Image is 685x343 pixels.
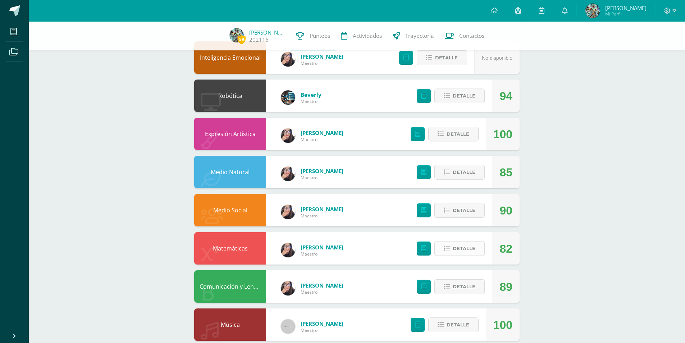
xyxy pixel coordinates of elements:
a: [PERSON_NAME] [301,53,343,60]
span: Maestro [301,213,343,219]
img: 7b17662cb61ec1e2fac3f92db58b9af5.png [585,4,600,18]
span: Actividades [353,32,382,40]
span: Maestro [301,60,343,66]
a: [PERSON_NAME] [301,320,343,327]
img: 34fa802e52f1a7c5000ca845efa31f00.png [281,90,295,105]
div: 100 [493,309,512,341]
span: Detalle [453,89,475,103]
a: [PERSON_NAME] [301,244,343,251]
span: Mi Perfil [605,11,647,17]
span: Maestro [301,327,343,333]
span: Detalle [447,127,469,141]
a: [PERSON_NAME] [249,29,285,36]
div: Medio Natural [194,156,266,188]
div: Expresión Artística [194,118,266,150]
button: Detalle [417,50,467,65]
a: [PERSON_NAME] [301,206,343,213]
div: Medio Social [194,194,266,226]
span: [PERSON_NAME] [605,4,647,12]
div: 89 [499,271,512,303]
button: Detalle [428,317,479,332]
span: Maestro [301,289,343,295]
button: Detalle [434,241,485,256]
span: Contactos [459,32,484,40]
img: dab8270d2255122c41be99ee47be8148.png [281,167,295,181]
div: 82 [499,233,512,265]
a: Actividades [335,22,387,50]
span: 59 [238,35,246,44]
span: No disponible [482,55,512,61]
a: Beverly [301,91,321,98]
span: Maestro [301,175,343,181]
button: Detalle [434,89,485,103]
a: [PERSON_NAME] [301,129,343,136]
span: Trayectoria [405,32,434,40]
div: Robótica [194,80,266,112]
a: [PERSON_NAME] [301,167,343,175]
div: Inteligencia Emocional [194,41,266,74]
span: Detalle [453,204,475,217]
a: Trayectoria [387,22,439,50]
button: Detalle [434,279,485,294]
span: Detalle [447,318,469,331]
a: Contactos [439,22,490,50]
span: Maestro [301,251,343,257]
img: dab8270d2255122c41be99ee47be8148.png [281,243,295,257]
div: Música [194,308,266,341]
div: Comunicación y Lenguaje [194,270,266,303]
div: 100 [493,118,512,150]
div: 85 [499,156,512,189]
img: 7b17662cb61ec1e2fac3f92db58b9af5.png [229,28,244,42]
span: Detalle [453,166,475,179]
div: Matemáticas [194,232,266,265]
div: 94 [499,80,512,112]
span: Maestro [301,98,321,104]
span: Detalle [453,280,475,293]
img: dab8270d2255122c41be99ee47be8148.png [281,52,295,67]
button: Detalle [428,127,479,141]
span: Detalle [435,51,458,64]
img: 60x60 [281,319,295,334]
a: [PERSON_NAME] [301,282,343,289]
button: Detalle [434,165,485,180]
span: Detalle [453,242,475,255]
div: 90 [499,194,512,227]
button: Detalle [434,203,485,218]
a: 202116 [249,36,269,44]
img: dab8270d2255122c41be99ee47be8148.png [281,205,295,219]
a: Punteos [291,22,335,50]
img: dab8270d2255122c41be99ee47be8148.png [281,281,295,295]
span: Maestro [301,136,343,143]
img: dab8270d2255122c41be99ee47be8148.png [281,128,295,143]
span: Punteos [310,32,330,40]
